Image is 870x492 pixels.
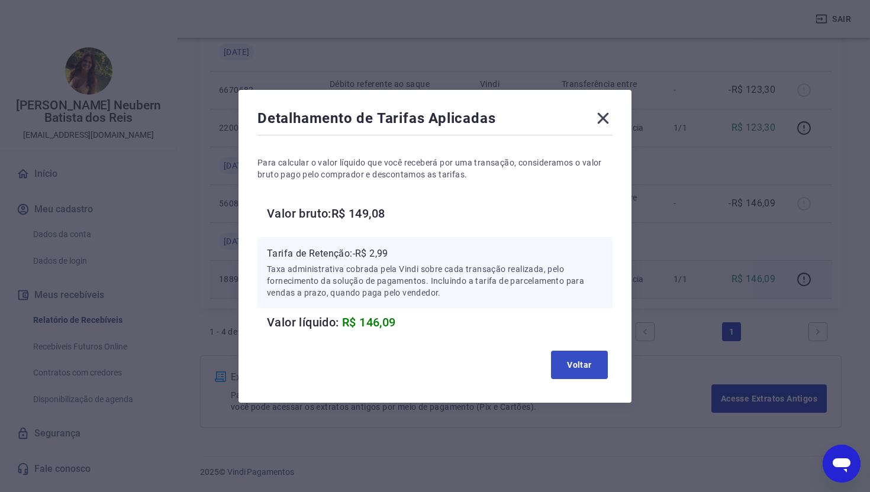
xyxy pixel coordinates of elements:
[267,204,613,223] h6: Valor bruto: R$ 149,08
[267,263,603,299] p: Taxa administrativa cobrada pela Vindi sobre cada transação realizada, pelo fornecimento da soluç...
[551,351,608,379] button: Voltar
[267,313,613,332] h6: Valor líquido:
[257,157,613,180] p: Para calcular o valor líquido que você receberá por uma transação, consideramos o valor bruto pag...
[267,247,603,261] p: Tarifa de Retenção: -R$ 2,99
[257,109,613,132] div: Detalhamento de Tarifas Aplicadas
[342,315,396,329] span: R$ 146,09
[823,445,861,483] iframe: Botão para abrir a janela de mensagens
